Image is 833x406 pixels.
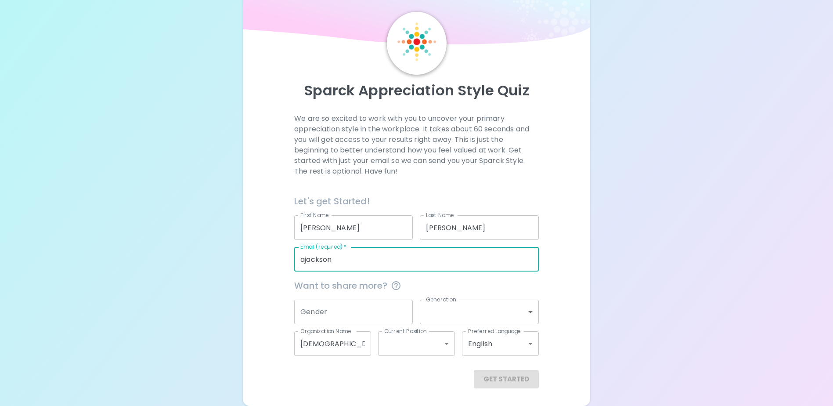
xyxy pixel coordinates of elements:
[391,280,401,291] svg: This information is completely confidential and only used for aggregated appreciation studies at ...
[397,22,436,61] img: Sparck Logo
[300,243,347,250] label: Email (required)
[294,194,539,208] h6: Let's get Started!
[300,211,329,219] label: First Name
[300,327,351,335] label: Organization Name
[426,211,454,219] label: Last Name
[294,279,539,293] span: Want to share more?
[462,331,539,356] div: English
[426,296,456,303] label: Generation
[468,327,521,335] label: Preferred Language
[384,327,427,335] label: Current Position
[294,113,539,177] p: We are so excited to work with you to uncover your primary appreciation style in the workplace. I...
[253,82,579,99] p: Sparck Appreciation Style Quiz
